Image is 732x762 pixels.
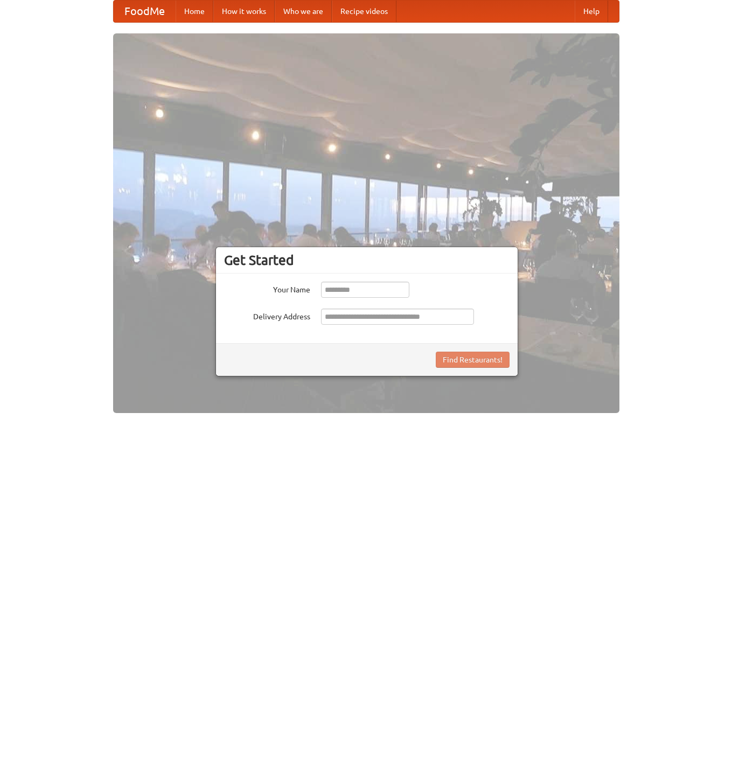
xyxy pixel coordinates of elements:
[176,1,213,22] a: Home
[575,1,608,22] a: Help
[114,1,176,22] a: FoodMe
[224,252,510,268] h3: Get Started
[436,352,510,368] button: Find Restaurants!
[224,282,310,295] label: Your Name
[224,309,310,322] label: Delivery Address
[332,1,396,22] a: Recipe videos
[213,1,275,22] a: How it works
[275,1,332,22] a: Who we are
